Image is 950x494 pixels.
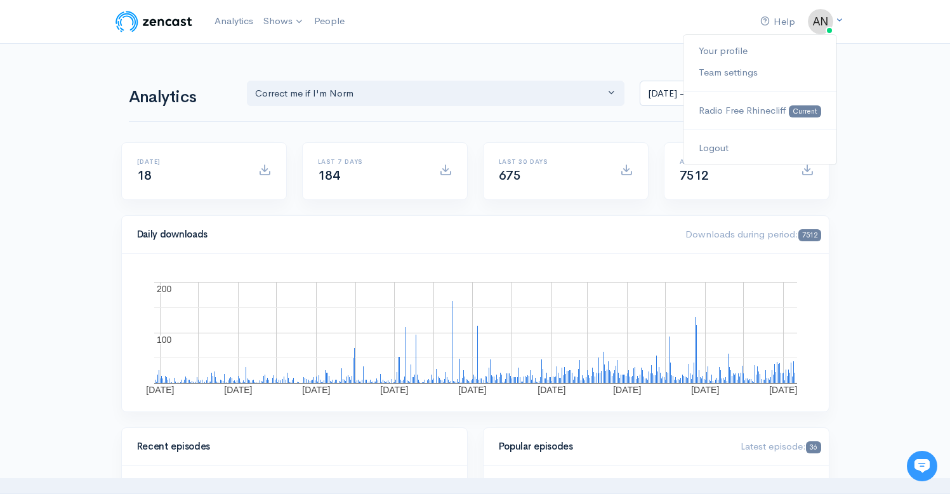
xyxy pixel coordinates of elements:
[247,81,625,107] button: Correct me if I'm Norm
[258,8,309,36] a: Shows
[20,148,234,173] button: New conversation
[685,228,821,240] span: Downloads during period:
[157,335,172,345] text: 100
[538,385,565,395] text: [DATE]
[146,385,174,395] text: [DATE]
[137,168,152,184] span: 18
[157,284,172,294] text: 200
[309,8,350,35] a: People
[683,62,836,84] a: Team settings
[741,440,821,452] span: Latest episode:
[680,158,786,165] h6: All time
[808,9,833,34] img: ...
[699,104,786,116] span: Radio Free Rhinecliff
[114,9,194,34] img: ZenCast Logo
[499,441,726,452] h4: Popular episodes
[318,168,340,184] span: 184
[82,156,152,166] span: New conversation
[789,105,821,117] span: Current
[137,229,671,240] h4: Daily downloads
[769,385,797,395] text: [DATE]
[137,269,814,396] svg: A chart.
[680,168,709,184] span: 7512
[318,158,424,165] h6: Last 7 days
[806,441,821,453] span: 36
[37,218,227,244] input: Search articles
[499,168,521,184] span: 675
[380,385,408,395] text: [DATE]
[129,88,232,107] h1: Analytics
[255,86,605,101] div: Correct me if I'm Norm
[640,81,796,107] input: analytics date range selector
[683,100,836,122] a: Radio Free Rhinecliff Current
[224,385,252,395] text: [DATE]
[907,451,937,481] iframe: gist-messenger-bubble-iframe
[499,158,605,165] h6: Last 30 days
[137,158,243,165] h6: [DATE]
[302,385,330,395] text: [DATE]
[458,385,486,395] text: [DATE]
[755,8,800,36] a: Help
[19,64,235,125] h2: Just let us know if you need anything and we'll be happy to help! 🙂
[17,197,237,213] p: Find an answer quickly
[798,229,821,241] span: 7512
[683,40,836,62] a: Your profile
[683,137,836,159] a: Logout
[613,385,641,395] text: [DATE]
[209,8,258,35] a: Analytics
[691,385,719,395] text: [DATE]
[137,441,444,452] h4: Recent episodes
